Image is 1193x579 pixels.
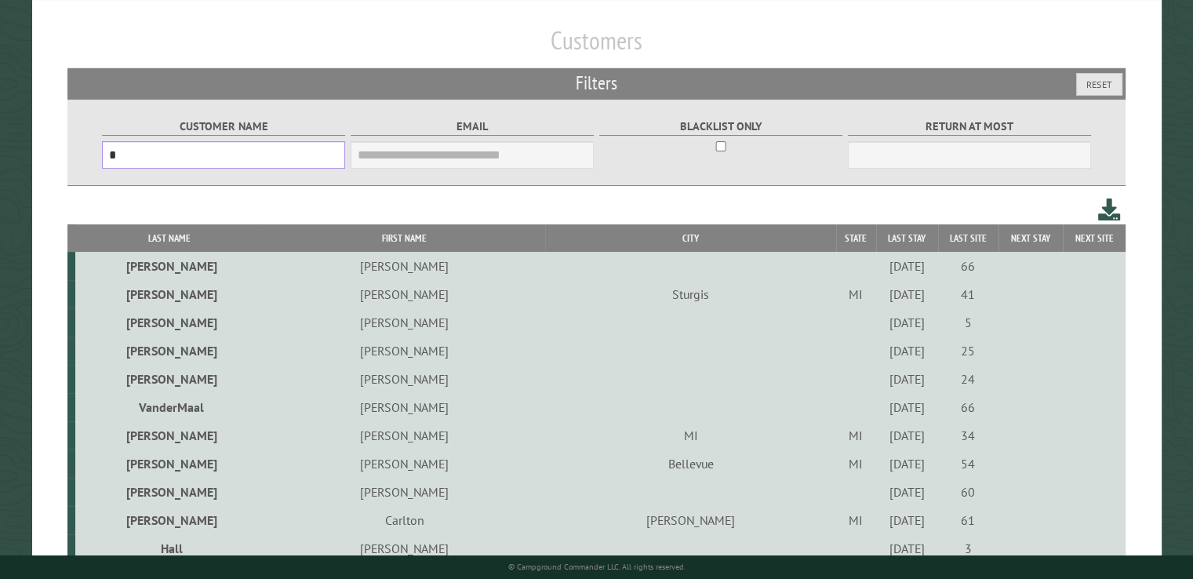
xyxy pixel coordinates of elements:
div: [DATE] [878,343,936,359]
div: [DATE] [878,512,936,528]
td: [PERSON_NAME] [264,534,545,563]
th: Last Name [75,224,264,252]
td: Hall [75,534,264,563]
td: [PERSON_NAME] [75,280,264,308]
td: VanderMaal [75,393,264,421]
td: 54 [938,450,999,478]
td: MI [836,421,876,450]
td: [PERSON_NAME] [75,506,264,534]
td: MI [836,280,876,308]
td: [PERSON_NAME] [75,252,264,280]
th: City [545,224,836,252]
td: [PERSON_NAME] [545,506,836,534]
td: 24 [938,365,999,393]
div: [DATE] [878,456,936,472]
td: MI [836,450,876,478]
div: [DATE] [878,286,936,302]
td: 41 [938,280,999,308]
label: Blacklist only [599,118,843,136]
label: Customer Name [102,118,346,136]
td: [PERSON_NAME] [264,252,545,280]
td: Sturgis [545,280,836,308]
label: Email [351,118,595,136]
td: [PERSON_NAME] [75,365,264,393]
div: [DATE] [878,541,936,556]
div: [DATE] [878,315,936,330]
td: [PERSON_NAME] [264,308,545,337]
h1: Customers [67,25,1126,68]
td: 61 [938,506,999,534]
td: 34 [938,421,999,450]
td: [PERSON_NAME] [75,450,264,478]
td: Bellevue [545,450,836,478]
td: 60 [938,478,999,506]
td: MI [836,506,876,534]
td: [PERSON_NAME] [264,337,545,365]
th: Next Stay [998,224,1063,252]
td: 5 [938,308,999,337]
td: [PERSON_NAME] [264,393,545,421]
td: [PERSON_NAME] [264,280,545,308]
td: [PERSON_NAME] [264,365,545,393]
td: 3 [938,534,999,563]
td: [PERSON_NAME] [264,478,545,506]
th: First Name [264,224,545,252]
td: MI [545,421,836,450]
td: [PERSON_NAME] [75,308,264,337]
td: [PERSON_NAME] [75,421,264,450]
div: [DATE] [878,371,936,387]
div: [DATE] [878,428,936,443]
a: Download this customer list (.csv) [1098,195,1121,224]
th: Last Stay [876,224,938,252]
td: 66 [938,393,999,421]
div: [DATE] [878,484,936,500]
th: Last Site [938,224,999,252]
small: © Campground Commander LLC. All rights reserved. [508,562,686,572]
h2: Filters [67,68,1126,98]
button: Reset [1076,73,1122,96]
td: 25 [938,337,999,365]
td: [PERSON_NAME] [75,337,264,365]
th: State [836,224,876,252]
td: [PERSON_NAME] [75,478,264,506]
th: Next Site [1063,224,1126,252]
div: [DATE] [878,258,936,274]
td: [PERSON_NAME] [264,421,545,450]
td: 66 [938,252,999,280]
td: Carlton [264,506,545,534]
td: [PERSON_NAME] [264,450,545,478]
label: Return at most [848,118,1092,136]
div: [DATE] [878,399,936,415]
